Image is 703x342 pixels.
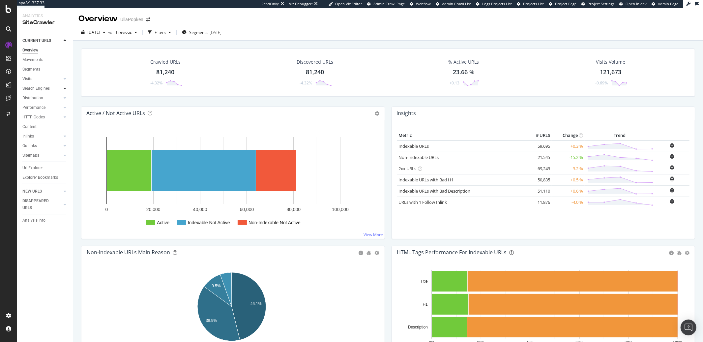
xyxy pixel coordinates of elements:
[155,30,166,35] div: Filters
[150,80,162,86] div: -4.32%
[525,163,552,174] td: 69,243
[22,66,68,73] a: Segments
[22,142,62,149] a: Outlinks
[397,249,507,256] div: HTML Tags Performance for Indexable URLs
[22,47,38,54] div: Overview
[436,1,471,7] a: Admin Crawl List
[22,133,62,140] a: Inlinks
[22,188,42,195] div: NEW URLS
[364,232,383,237] a: View More
[523,1,544,6] span: Projects List
[86,109,145,118] h4: Active / Not Active URLs
[588,1,614,6] span: Project Settings
[22,152,62,159] a: Sitemaps
[552,174,585,185] td: +0.5 %
[87,131,379,233] div: A chart.
[87,29,100,35] span: 2025 Sep. 14th
[87,249,170,256] div: Non-Indexable URLs Main Reason
[525,197,552,208] td: 11,876
[416,1,431,6] span: Webflow
[423,302,428,307] text: H1
[585,131,655,140] th: Trend
[375,111,380,116] i: Options
[105,207,108,212] text: 0
[22,165,43,171] div: Url Explorer
[240,207,254,212] text: 60,000
[146,17,150,22] div: arrow-right-arrow-left
[525,140,552,152] td: 59,695
[626,1,647,6] span: Open in dev
[146,207,161,212] text: 20,000
[525,174,552,185] td: 50,835
[150,59,181,65] div: Crawled URLs
[78,13,118,24] div: Overview
[670,187,675,193] div: bell-plus
[552,140,585,152] td: +0.3 %
[373,1,405,6] span: Admin Crawl Page
[22,123,68,130] a: Content
[22,37,51,44] div: CURRENT URLS
[108,29,113,35] span: vs
[22,174,68,181] a: Explorer Bookmarks
[22,174,58,181] div: Explorer Bookmarks
[669,251,674,255] div: circle-info
[22,217,45,224] div: Analysis Info
[193,207,207,212] text: 40,000
[120,16,143,23] div: UllaPopken
[552,152,585,163] td: -15.2 %
[22,104,45,111] div: Performance
[549,1,576,7] a: Project Page
[399,188,471,194] a: Indexable URLs with Bad Description
[22,47,68,54] a: Overview
[113,27,140,38] button: Previous
[22,66,40,73] div: Segments
[22,56,43,63] div: Movements
[619,1,647,7] a: Open in dev
[652,1,678,7] a: Admin Page
[188,220,230,225] text: Indexable Not Active
[22,188,62,195] a: NEW URLS
[210,30,221,35] div: [DATE]
[517,1,544,7] a: Projects List
[22,142,37,149] div: Outlinks
[78,27,108,38] button: [DATE]
[22,95,43,102] div: Distribution
[367,1,405,7] a: Admin Crawl Page
[482,1,512,6] span: Logs Projects List
[22,133,34,140] div: Inlinks
[329,1,362,7] a: Open Viz Editor
[113,29,132,35] span: Previous
[525,185,552,197] td: 51,110
[145,27,174,38] button: Filters
[375,251,379,255] div: gear
[156,68,174,77] div: 81,240
[670,154,675,159] div: bell-plus
[449,80,459,86] div: +0.13
[555,1,576,6] span: Project Page
[359,251,364,255] div: circle-info
[448,59,479,65] div: % Active URLs
[552,185,585,197] td: +0.6 %
[189,30,208,35] span: Segments
[399,177,454,183] a: Indexable URLs with Bad H1
[22,85,62,92] a: Search Engines
[22,76,32,82] div: Visits
[552,197,585,208] td: -4.0 %
[397,109,416,118] h4: Insights
[306,68,324,77] div: 81,240
[442,1,471,6] span: Admin Crawl List
[408,325,427,329] text: Description
[22,198,62,211] a: DISAPPEARED URLS
[595,80,608,86] div: -0.69%
[157,220,169,225] text: Active
[658,1,678,6] span: Admin Page
[22,56,68,63] a: Movements
[476,1,512,7] a: Logs Projects List
[581,1,614,7] a: Project Settings
[399,199,447,205] a: URLs with 1 Follow Inlink
[22,152,39,159] div: Sitemaps
[335,1,362,6] span: Open Viz Editor
[250,301,262,306] text: 46.1%
[399,143,429,149] a: Indexable URLs
[22,114,45,121] div: HTTP Codes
